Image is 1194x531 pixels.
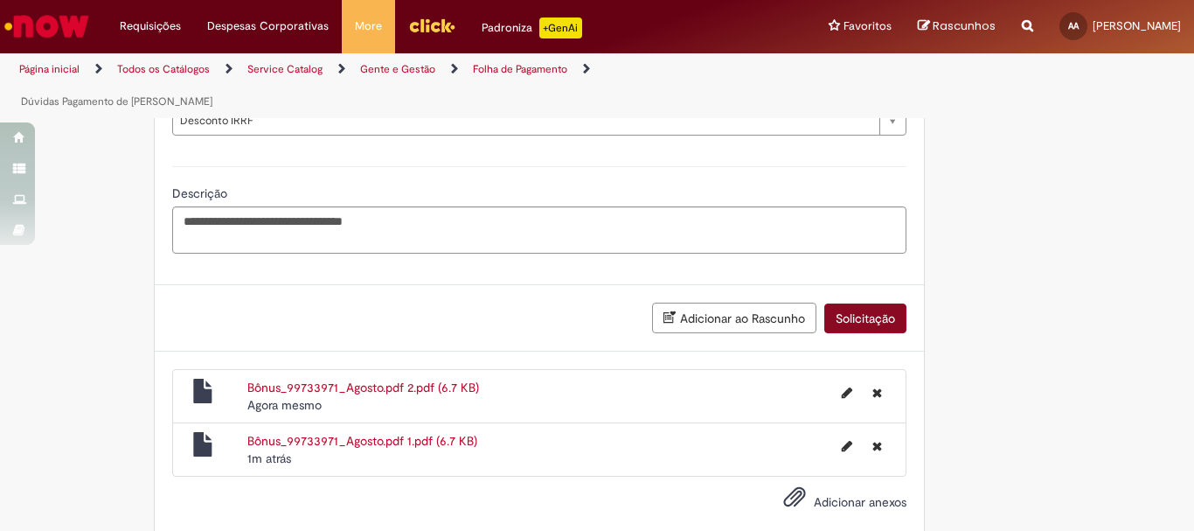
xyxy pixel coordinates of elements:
[21,94,212,108] a: Dúvidas Pagamento de [PERSON_NAME]
[933,17,996,34] span: Rascunhos
[247,397,322,413] span: Agora mesmo
[652,303,816,333] button: Adicionar ao Rascunho
[779,481,810,521] button: Adicionar anexos
[207,17,329,35] span: Despesas Corporativas
[360,62,435,76] a: Gente e Gestão
[247,433,477,449] a: Bônus_99733971_Agosto.pdf 1.pdf (6.7 KB)
[117,62,210,76] a: Todos os Catálogos
[13,53,783,118] ul: Trilhas de página
[355,17,382,35] span: More
[918,18,996,35] a: Rascunhos
[247,62,323,76] a: Service Catalog
[862,432,892,460] button: Excluir Bônus_99733971_Agosto.pdf 1.pdf
[814,494,906,510] span: Adicionar anexos
[482,17,582,38] div: Padroniza
[247,451,291,466] time: 31/08/2025 23:20:22
[2,9,92,44] img: ServiceNow
[180,107,871,135] span: Desconto IRRF
[172,206,906,254] textarea: Descrição
[247,397,322,413] time: 31/08/2025 23:20:40
[1068,20,1079,31] span: AA
[831,379,863,407] button: Editar nome de arquivo Bônus_99733971_Agosto.pdf 2.pdf
[843,17,892,35] span: Favoritos
[247,380,479,395] a: Bônus_99733971_Agosto.pdf 2.pdf (6.7 KB)
[473,62,567,76] a: Folha de Pagamento
[247,451,291,466] span: 1m atrás
[172,185,231,201] span: Descrição
[539,17,582,38] p: +GenAi
[862,379,892,407] button: Excluir Bônus_99733971_Agosto.pdf 2.pdf
[408,12,455,38] img: click_logo_yellow_360x200.png
[19,62,80,76] a: Página inicial
[120,17,181,35] span: Requisições
[1093,18,1181,33] span: [PERSON_NAME]
[824,304,906,333] button: Solicitação
[831,432,863,460] button: Editar nome de arquivo Bônus_99733971_Agosto.pdf 1.pdf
